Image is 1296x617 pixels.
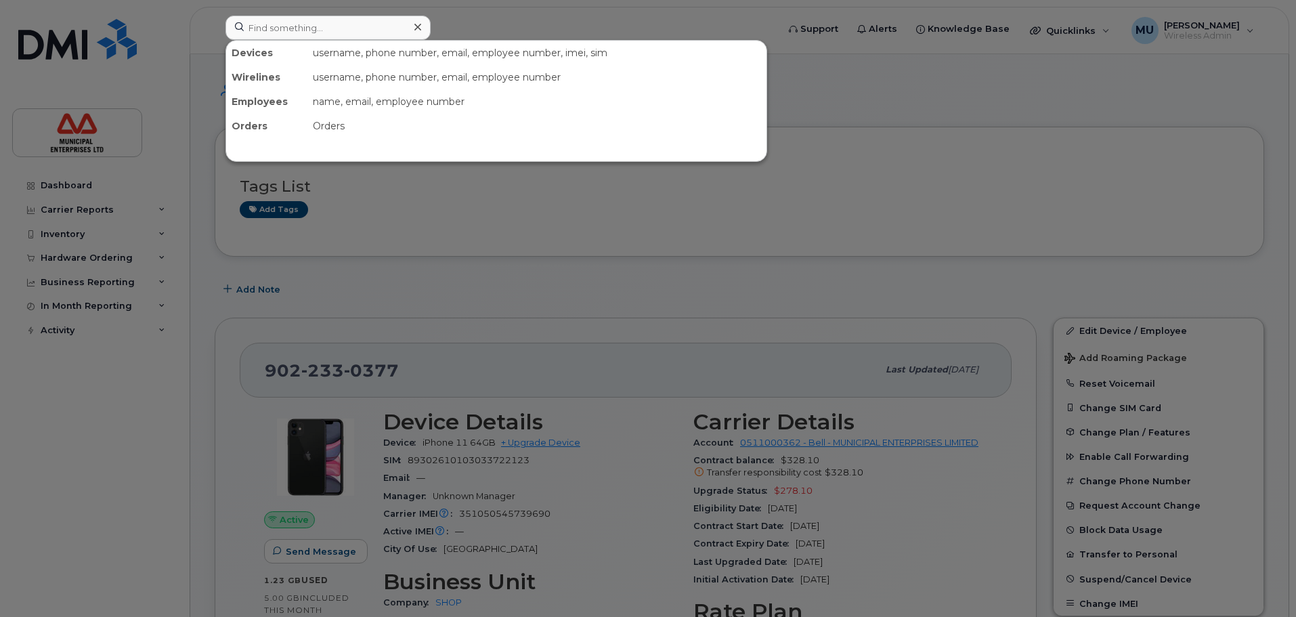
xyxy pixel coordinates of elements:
[307,114,766,138] div: Orders
[226,114,307,138] div: Orders
[226,65,307,89] div: Wirelines
[307,41,766,65] div: username, phone number, email, employee number, imei, sim
[226,89,307,114] div: Employees
[307,65,766,89] div: username, phone number, email, employee number
[307,89,766,114] div: name, email, employee number
[226,41,307,65] div: Devices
